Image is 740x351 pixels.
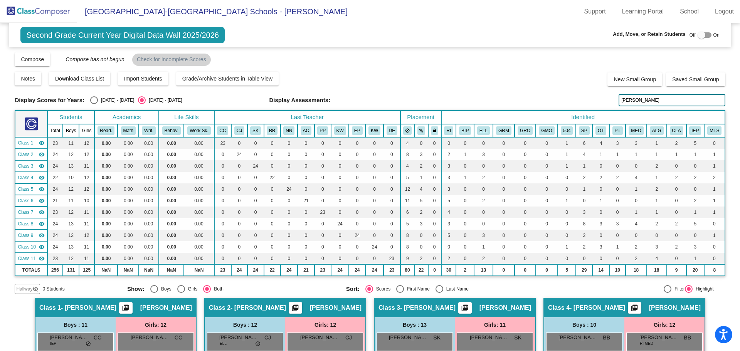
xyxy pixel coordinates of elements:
[231,172,247,183] td: 0
[146,97,182,104] div: [DATE] - [DATE]
[349,160,365,172] td: 0
[214,124,231,137] th: Caryn Cody
[301,126,311,135] button: AC
[21,56,44,62] span: Compose
[331,160,349,172] td: 0
[456,183,474,195] td: 0
[536,124,558,137] th: Gifted Math Only
[47,183,63,195] td: 24
[629,126,643,135] button: MED
[349,183,365,195] td: 0
[247,149,264,160] td: 0
[518,126,533,135] button: GRO
[132,54,211,66] mat-chip: Check for Incomplete Scores
[383,124,400,137] th: Diana Ellenberger
[592,124,609,137] th: Occupational Therapy Services
[314,137,331,149] td: 0
[79,149,94,160] td: 12
[119,302,133,314] button: Print Students Details
[704,160,725,172] td: 1
[63,137,79,149] td: 11
[39,151,45,158] mat-icon: visibility
[428,149,441,160] td: 0
[441,172,456,183] td: 3
[474,149,493,160] td: 3
[63,183,79,195] td: 12
[609,160,626,172] td: 0
[15,160,47,172] td: Stefanie Knodel - Knodel
[414,137,428,149] td: 0
[383,149,400,160] td: 0
[283,126,294,135] button: NN
[609,124,626,137] th: Physical Therapy Services
[94,183,118,195] td: 0.00
[626,137,647,149] td: 3
[561,126,573,135] button: 504
[400,124,414,137] th: Keep away students
[94,160,118,172] td: 0.00
[298,160,314,172] td: 0
[18,151,33,158] span: Class 2
[576,137,592,149] td: 6
[493,160,515,172] td: 0
[647,172,667,183] td: 1
[139,183,159,195] td: 0.00
[400,160,414,172] td: 4
[231,160,247,172] td: 0
[90,96,182,104] mat-radio-group: Select an option
[234,126,244,135] button: CJ
[298,137,314,149] td: 0
[365,183,383,195] td: 0
[231,137,247,149] td: 0
[15,97,84,104] span: Display Scores for Years:
[58,56,124,62] span: Compose has not begun
[387,126,397,135] button: DE
[15,52,50,66] button: Compose
[493,124,515,137] th: Gifted Reading and Math
[15,137,47,149] td: Caryn Cody - Cody
[474,137,493,149] td: 0
[474,160,493,172] td: 0
[21,76,35,82] span: Notes
[441,124,456,137] th: Reading Intervention
[474,183,493,195] td: 0
[139,149,159,160] td: 0.00
[214,160,231,172] td: 0
[576,149,592,160] td: 4
[214,111,400,124] th: Last Teacher
[247,124,264,137] th: Stefanie Knodel
[667,172,686,183] td: 2
[184,172,214,183] td: 0.00
[441,149,456,160] td: 2
[47,124,63,137] th: Total
[18,174,33,181] span: Class 4
[264,160,281,172] td: 0
[674,5,705,18] a: School
[118,172,139,183] td: 0.00
[47,160,63,172] td: 24
[400,183,414,195] td: 12
[444,126,453,135] button: RI
[314,183,331,195] td: 0
[352,126,363,135] button: EP
[159,149,184,160] td: 0.00
[515,183,536,195] td: 0
[121,304,130,315] mat-icon: picture_as_pdf
[314,172,331,183] td: 0
[383,137,400,149] td: 0
[94,172,118,183] td: 0.00
[647,149,667,160] td: 1
[264,149,281,160] td: 0
[383,160,400,172] td: 0
[289,302,302,314] button: Print Students Details
[39,175,45,181] mat-icon: visibility
[18,139,33,146] span: Class 1
[576,160,592,172] td: 1
[400,172,414,183] td: 5
[667,137,686,149] td: 2
[613,30,686,38] span: Add, Move, or Retain Students
[15,183,47,195] td: Nancy Nolan - Nolan
[118,72,168,86] button: Import Students
[264,183,281,195] td: 0
[349,137,365,149] td: 0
